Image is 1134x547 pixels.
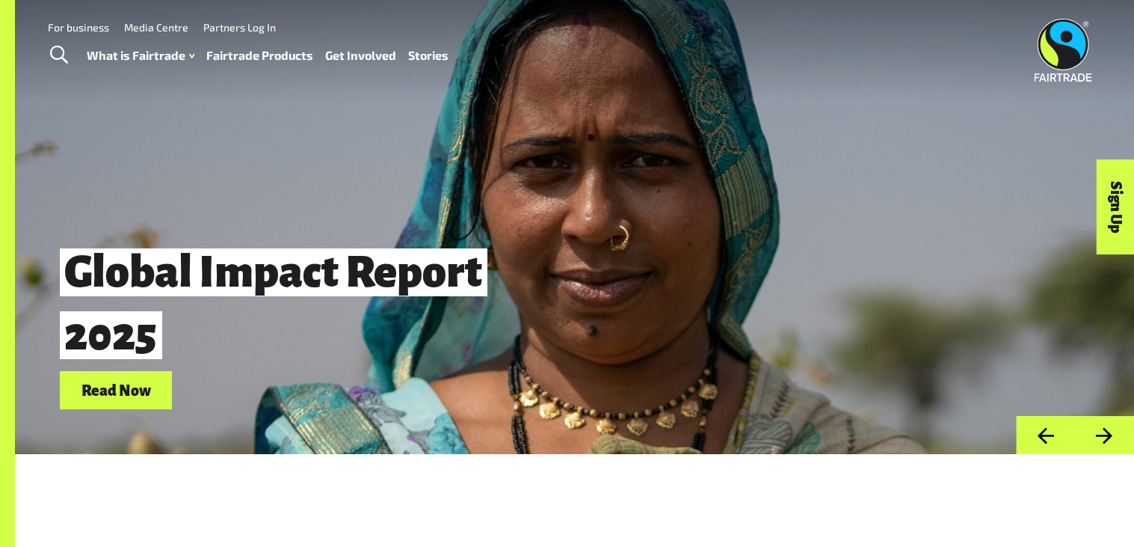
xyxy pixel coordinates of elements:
[124,21,188,34] a: Media Centre
[325,45,396,67] a: Get Involved
[87,45,194,67] a: What is Fairtrade
[60,248,487,358] span: Global Impact Report 2025
[408,45,449,67] a: Stories
[203,21,276,34] a: Partners Log In
[40,37,77,74] a: Toggle Search
[60,371,172,409] a: Read Now
[1075,416,1134,454] button: Next
[48,21,109,34] a: For business
[1016,416,1075,454] button: Previous
[206,45,313,67] a: Fairtrade Products
[1035,19,1092,82] img: Fairtrade Australia New Zealand logo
